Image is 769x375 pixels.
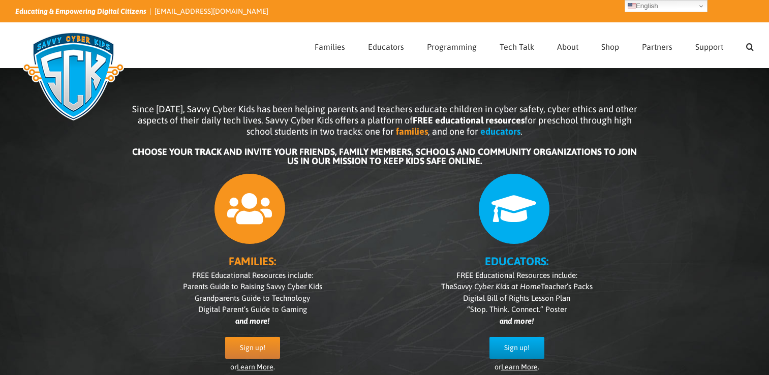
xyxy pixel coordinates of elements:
[15,7,146,15] i: Educating & Empowering Digital Citizens
[557,23,578,68] a: About
[467,305,567,314] span: “Stop. Think. Connect.” Poster
[315,23,345,68] a: Families
[235,317,269,325] i: and more!
[132,104,637,137] span: Since [DATE], Savvy Cyber Kids has been helping parents and teachers educate children in cyber sa...
[237,363,273,371] a: Learn More
[132,146,637,166] b: CHOOSE YOUR TRACK AND INVITE YOUR FRIENDS, FAMILY MEMBERS, SCHOOLS AND COMMUNITY ORGANIZATIONS TO...
[240,343,265,352] span: Sign up!
[628,2,636,10] img: en
[504,343,530,352] span: Sign up!
[155,7,268,15] a: [EMAIL_ADDRESS][DOMAIN_NAME]
[441,282,593,291] span: The Teacher’s Packs
[368,43,404,51] span: Educators
[229,255,276,268] b: FAMILIES:
[695,43,723,51] span: Support
[413,115,525,126] b: FREE educational resources
[520,126,522,137] span: .
[198,305,307,314] span: Digital Parent’s Guide to Gaming
[601,23,619,68] a: Shop
[480,126,520,137] b: educators
[453,282,541,291] i: Savvy Cyber Kids at Home
[489,337,544,359] a: Sign up!
[500,317,534,325] i: and more!
[15,25,132,127] img: Savvy Cyber Kids Logo
[642,23,672,68] a: Partners
[601,43,619,51] span: Shop
[501,363,538,371] a: Learn More
[230,363,275,371] span: or .
[192,271,313,279] span: FREE Educational Resources include:
[500,23,534,68] a: Tech Talk
[368,23,404,68] a: Educators
[428,126,478,137] span: , and one for
[225,337,280,359] a: Sign up!
[427,43,477,51] span: Programming
[485,255,548,268] b: EDUCATORS:
[500,43,534,51] span: Tech Talk
[642,43,672,51] span: Partners
[463,294,570,302] span: Digital Bill of Rights Lesson Plan
[315,23,754,68] nav: Main Menu
[495,363,539,371] span: or .
[396,126,428,137] b: families
[195,294,310,302] span: Grandparents Guide to Technology
[427,23,477,68] a: Programming
[695,23,723,68] a: Support
[183,282,322,291] span: Parents Guide to Raising Savvy Cyber Kids
[746,23,754,68] a: Search
[557,43,578,51] span: About
[315,43,345,51] span: Families
[456,271,577,279] span: FREE Educational Resources include:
